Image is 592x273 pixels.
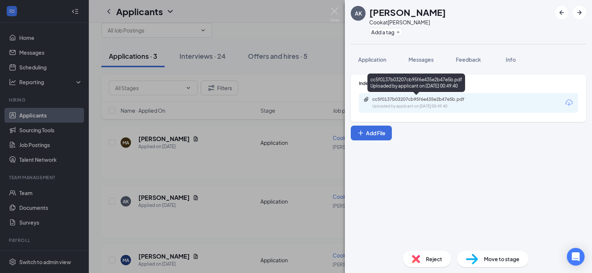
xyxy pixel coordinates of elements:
svg: ArrowRight [575,8,584,17]
span: Reject [426,255,442,263]
span: Info [506,56,516,63]
div: Uploaded by applicant on [DATE] 00:49:40 [372,103,483,109]
div: Indeed Resume [359,80,578,86]
svg: Download [565,98,573,107]
button: PlusAdd a tag [369,28,402,36]
div: Cook at [PERSON_NAME] [369,18,446,26]
button: ArrowRight [573,6,586,19]
button: Add FilePlus [351,126,392,140]
div: Open Intercom Messenger [567,248,585,266]
svg: Plus [396,30,400,34]
div: cc5f0137b03207cb95f6e435e2b47e5b.pdf [372,96,476,102]
span: Application [358,56,386,63]
button: ArrowLeftNew [555,6,568,19]
div: cc5f0137b03207cb95f6e435e2b47e5b.pdf Uploaded by applicant on [DATE] 00:49:40 [367,74,465,92]
h1: [PERSON_NAME] [369,6,446,18]
svg: ArrowLeftNew [557,8,566,17]
svg: Plus [357,129,364,137]
span: Feedback [456,56,481,63]
span: Move to stage [484,255,519,263]
div: AK [355,10,362,17]
svg: Paperclip [363,96,369,102]
span: Messages [408,56,434,63]
a: Paperclipcc5f0137b03207cb95f6e435e2b47e5b.pdfUploaded by applicant on [DATE] 00:49:40 [363,96,483,109]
